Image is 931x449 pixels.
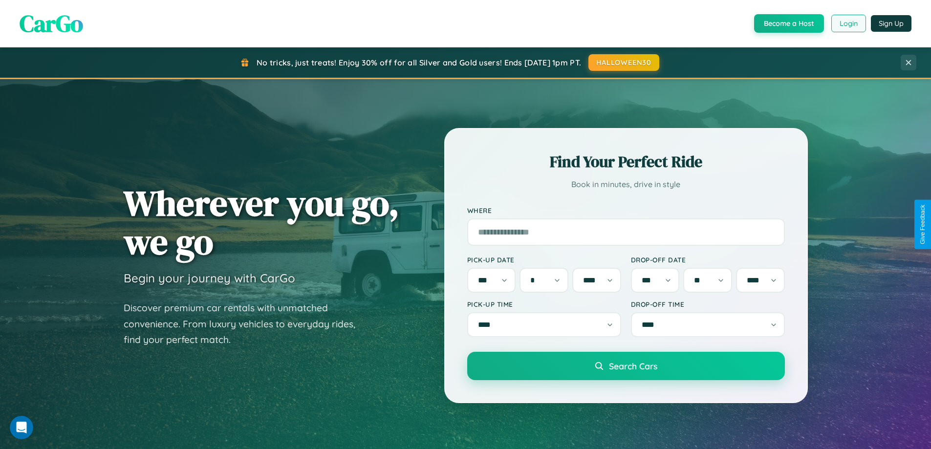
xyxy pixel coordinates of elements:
[124,271,295,285] h3: Begin your journey with CarGo
[871,15,911,32] button: Sign Up
[588,54,659,71] button: HALLOWEEN30
[831,15,866,32] button: Login
[609,361,657,371] span: Search Cars
[467,151,785,172] h2: Find Your Perfect Ride
[467,352,785,380] button: Search Cars
[467,256,621,264] label: Pick-up Date
[631,256,785,264] label: Drop-off Date
[10,416,33,439] iframe: Intercom live chat
[124,184,399,261] h1: Wherever you go, we go
[919,205,926,244] div: Give Feedback
[754,14,824,33] button: Become a Host
[631,300,785,308] label: Drop-off Time
[467,300,621,308] label: Pick-up Time
[20,7,83,40] span: CarGo
[467,177,785,192] p: Book in minutes, drive in style
[467,206,785,214] label: Where
[124,300,368,348] p: Discover premium car rentals with unmatched convenience. From luxury vehicles to everyday rides, ...
[257,58,581,67] span: No tricks, just treats! Enjoy 30% off for all Silver and Gold users! Ends [DATE] 1pm PT.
